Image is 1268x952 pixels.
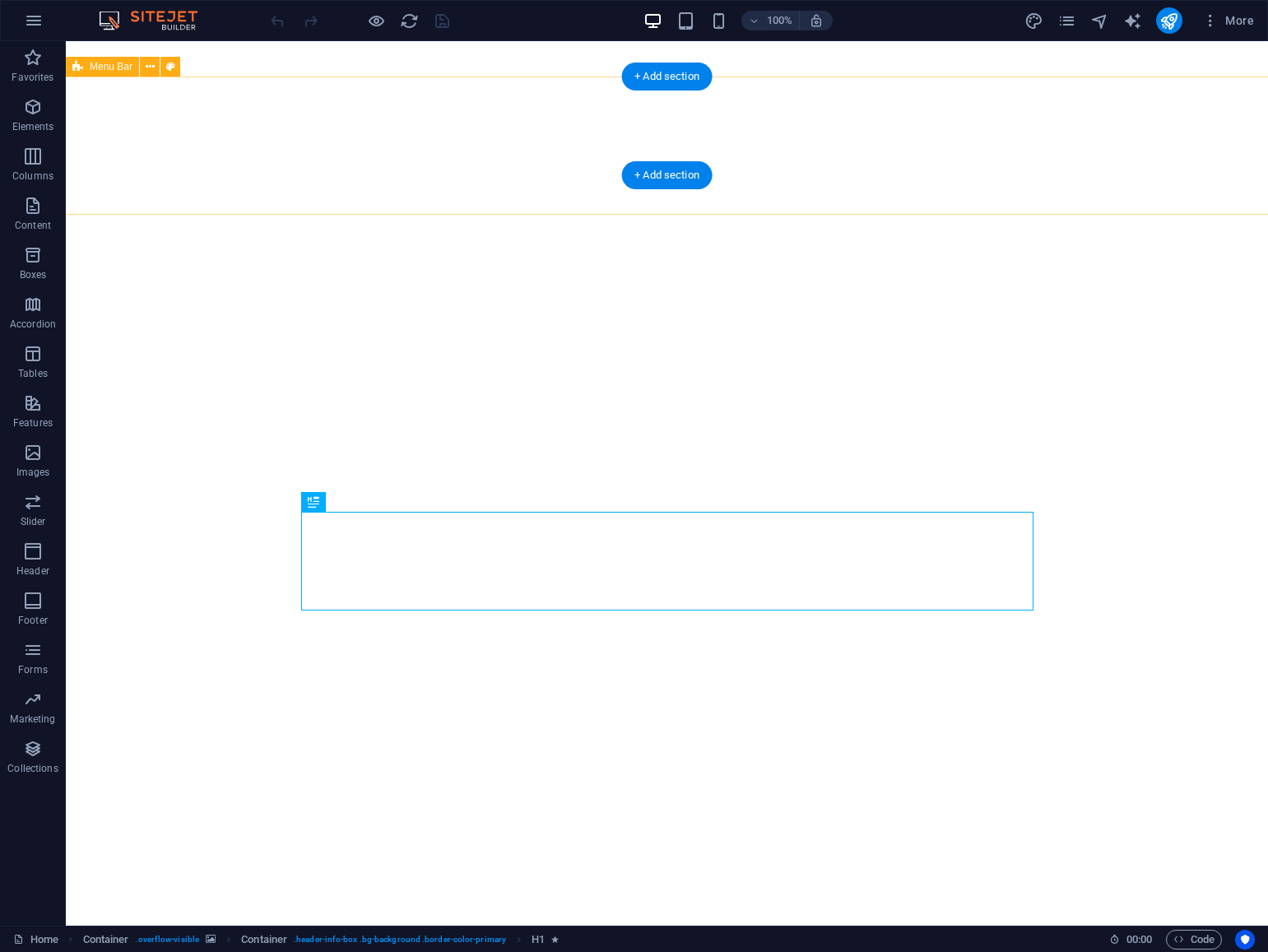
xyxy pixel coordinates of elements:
[16,466,50,479] p: Images
[1235,930,1255,950] button: Usercentrics
[20,268,47,281] p: Boxes
[83,930,560,950] nav: breadcrumb
[1090,12,1109,30] i: Navigator
[21,515,46,528] p: Slider
[95,11,218,30] img: Editor Logo
[18,367,48,380] p: Tables
[399,11,419,30] button: reload
[1138,933,1140,945] span: :
[1196,7,1261,34] button: More
[809,13,824,28] i: On resize automatically adjust zoom level to fit chosen device.
[1123,12,1142,30] i: AI Writer
[1109,930,1153,950] h6: Session time
[12,71,53,84] p: Favorites
[18,663,48,676] p: Forms
[13,930,58,950] a: Click to cancel selection. Double-click to open Pages
[621,161,713,189] div: + Add section
[206,935,216,944] i: This element contains a background
[1202,12,1254,29] span: More
[532,930,545,950] span: Click to select. Double-click to edit
[1166,930,1222,950] button: Code
[12,170,53,183] p: Columns
[1126,930,1152,950] span: 00 00
[12,120,54,133] p: Elements
[551,935,559,944] i: Element contains an animation
[135,930,199,950] span: . overflow-visible
[1024,11,1044,30] button: design
[16,564,49,578] p: Header
[621,63,713,91] div: + Add section
[400,12,419,30] i: Reload page
[18,614,48,627] p: Footer
[766,11,792,30] h6: 100%
[13,416,53,430] p: Features
[7,762,58,775] p: Collections
[1173,930,1215,950] span: Code
[241,930,287,950] span: Click to select. Double-click to edit
[1057,12,1076,30] i: Pages (Ctrl+Alt+S)
[90,62,132,72] span: Menu Bar
[294,930,506,950] span: . header-info-box .bg-background .border-color-primary
[1123,11,1143,30] button: text_generator
[1156,7,1182,34] button: publish
[366,11,386,30] button: Click here to leave preview mode and continue editing
[10,713,55,726] p: Marketing
[1024,12,1043,30] i: Design (Ctrl+Alt+Y)
[1159,12,1178,30] i: Publish
[1090,11,1110,30] button: navigator
[15,219,51,232] p: Content
[1057,11,1077,30] button: pages
[741,11,800,30] button: 100%
[83,930,129,950] span: Click to select. Double-click to edit
[10,318,56,331] p: Accordion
